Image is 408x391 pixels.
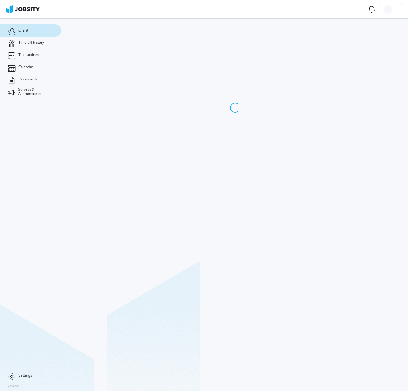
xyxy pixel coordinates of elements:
[18,88,54,96] span: Surveys & Announcements
[8,385,19,388] label: Version:
[18,65,33,69] span: Calendar
[6,5,40,13] img: ab4bad089aa723f57921c736e9817d99.png
[18,374,32,378] span: Settings
[18,41,44,45] span: Time off history
[18,28,28,33] span: Client
[18,53,39,57] span: Transactions
[18,77,37,82] span: Documents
